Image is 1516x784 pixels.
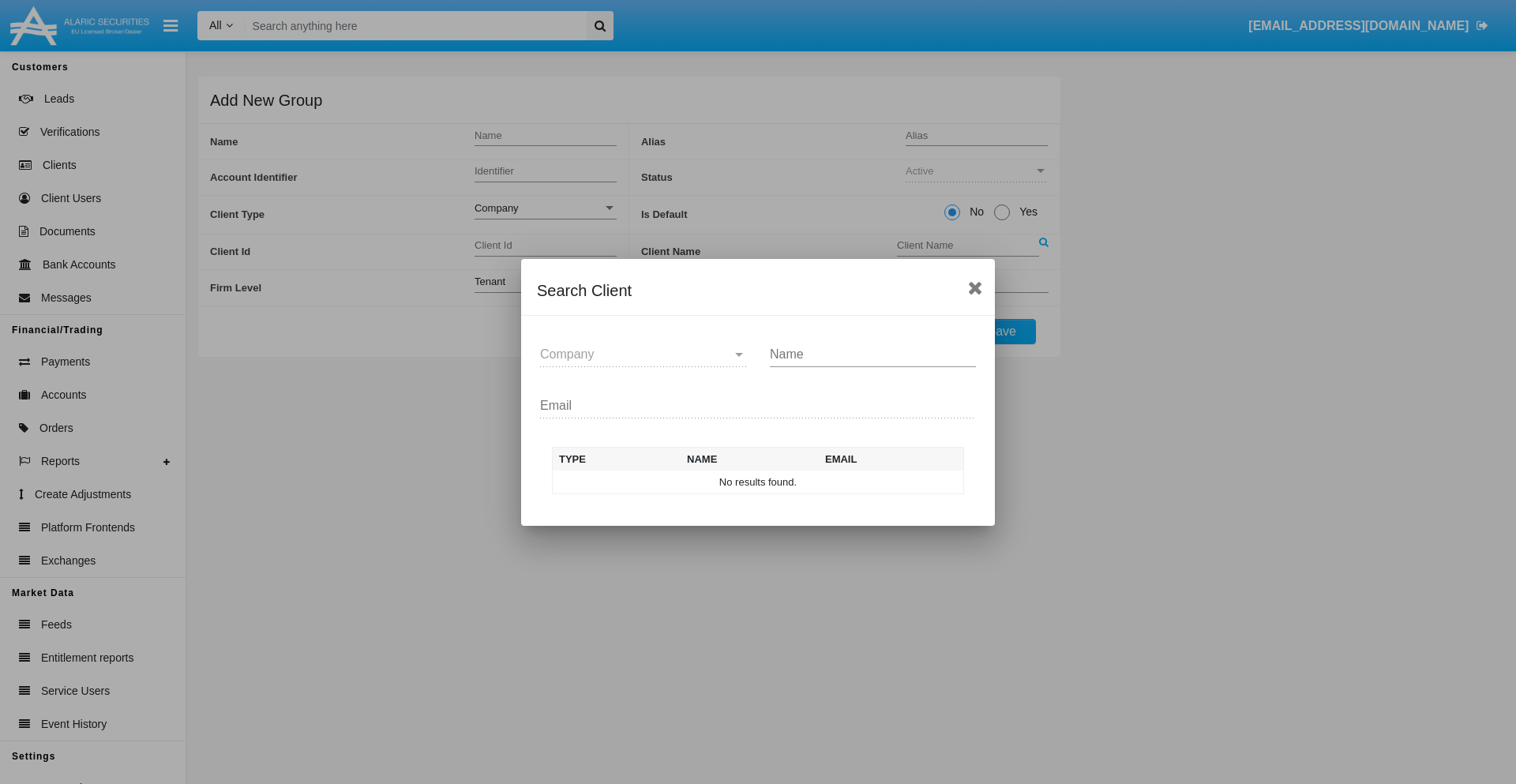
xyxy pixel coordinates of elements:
div: Search Client [537,278,979,303]
th: Name [681,447,819,471]
th: Type [553,447,681,471]
th: Email [819,447,964,471]
span: Company [540,347,594,361]
td: No results found. [553,471,964,494]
